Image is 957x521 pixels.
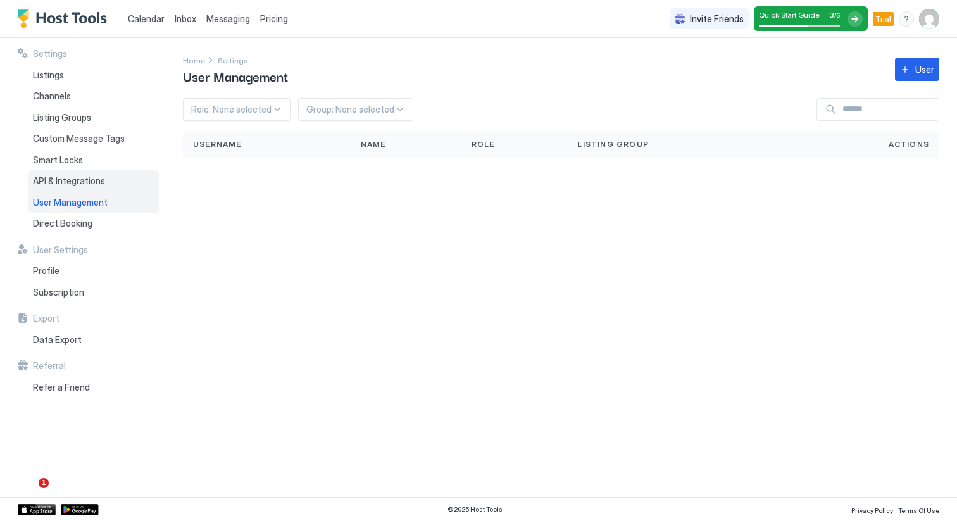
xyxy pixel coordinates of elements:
[889,139,929,150] span: Actions
[28,149,159,171] a: Smart Locks
[361,139,386,150] span: Name
[577,139,649,150] span: Listing Group
[39,478,49,488] span: 1
[218,53,248,66] a: Settings
[28,329,159,351] a: Data Export
[218,56,248,65] span: Settings
[28,85,159,107] a: Channels
[183,66,288,85] span: User Management
[28,213,159,234] a: Direct Booking
[28,282,159,303] a: Subscription
[28,192,159,213] a: User Management
[895,58,939,81] button: User
[260,13,288,25] span: Pricing
[851,506,893,514] span: Privacy Policy
[33,154,83,166] span: Smart Locks
[33,48,67,60] span: Settings
[33,244,88,256] span: User Settings
[33,287,84,298] span: Subscription
[899,11,914,27] div: menu
[898,506,939,514] span: Terms Of Use
[28,170,159,192] a: API & Integrations
[28,107,159,129] a: Listing Groups
[183,53,205,66] div: Breadcrumb
[33,197,108,208] span: User Management
[898,503,939,516] a: Terms Of Use
[919,9,939,29] div: User profile
[472,139,495,150] span: Role
[690,13,744,25] span: Invite Friends
[33,91,71,102] span: Channels
[33,334,82,346] span: Data Export
[33,360,66,372] span: Referral
[33,265,59,277] span: Profile
[28,377,159,398] a: Refer a Friend
[829,10,834,20] span: 3
[875,13,891,25] span: Trial
[28,260,159,282] a: Profile
[33,382,90,393] span: Refer a Friend
[33,218,92,229] span: Direct Booking
[447,505,503,513] span: © 2025 Host Tools
[61,504,99,515] a: Google Play Store
[33,112,91,123] span: Listing Groups
[206,13,250,24] span: Messaging
[759,10,820,20] span: Quick Start Guide
[206,12,250,25] a: Messaging
[33,133,125,144] span: Custom Message Tags
[851,503,893,516] a: Privacy Policy
[183,56,205,65] span: Home
[28,65,159,86] a: Listings
[28,128,159,149] a: Custom Message Tags
[218,53,248,66] div: Breadcrumb
[128,12,165,25] a: Calendar
[128,13,165,24] span: Calendar
[33,70,64,81] span: Listings
[13,478,43,508] iframe: Intercom live chat
[175,12,196,25] a: Inbox
[837,99,939,120] input: Input Field
[33,313,59,324] span: Export
[834,11,840,20] span: / 5
[915,63,934,76] div: User
[193,139,242,150] span: Username
[175,13,196,24] span: Inbox
[18,9,113,28] a: Host Tools Logo
[18,504,56,515] a: App Store
[33,175,105,187] span: API & Integrations
[183,53,205,66] a: Home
